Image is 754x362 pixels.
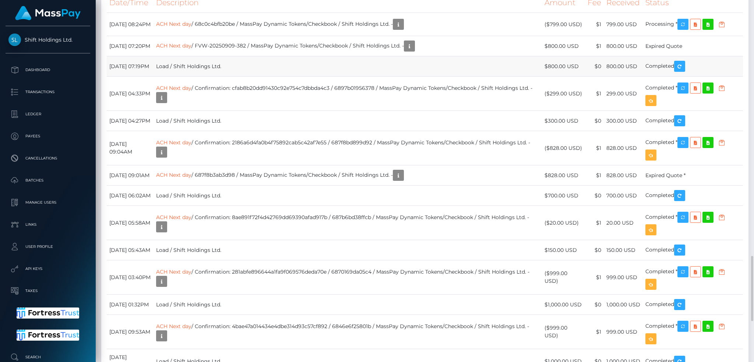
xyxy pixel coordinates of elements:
img: MassPay Logo [15,6,81,20]
p: Manage Users [8,197,87,208]
img: Fortress Trust [17,307,80,319]
p: Links [8,219,87,230]
p: Dashboard [8,64,87,75]
p: Ledger [8,109,87,120]
p: API Keys [8,263,87,274]
img: Fortress Trust [17,330,80,341]
p: Cancellations [8,153,87,164]
p: Taxes [8,285,87,296]
p: Transactions [8,87,87,98]
p: Payees [8,131,87,142]
img: Shift Holdings Ltd. [8,34,21,46]
p: User Profile [8,241,87,252]
p: Batches [8,175,87,186]
span: Shift Holdings Ltd. [6,36,90,43]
